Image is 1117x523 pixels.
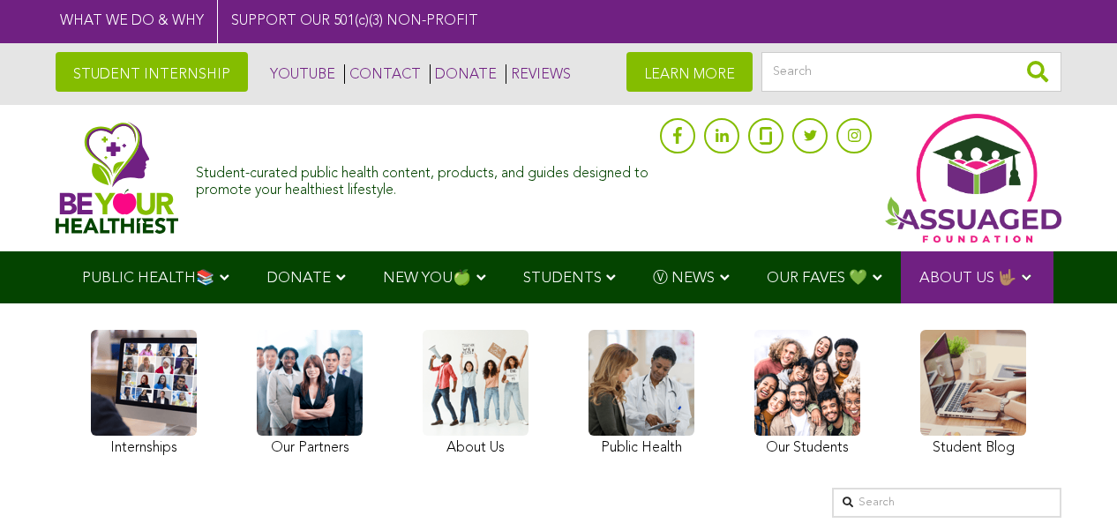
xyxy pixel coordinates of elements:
span: Ⓥ NEWS [653,271,715,286]
span: OUR FAVES 💚 [767,271,867,286]
span: PUBLIC HEALTH📚 [82,271,214,286]
div: Navigation Menu [56,251,1061,303]
img: Assuaged [56,122,178,234]
img: glassdoor [760,127,772,145]
span: ABOUT US 🤟🏽 [919,271,1016,286]
input: Search [832,488,1061,518]
a: DONATE [430,64,497,84]
img: Assuaged App [885,114,1061,243]
input: Search [761,52,1061,92]
a: STUDENT INTERNSHIP [56,52,248,92]
span: DONATE [266,271,331,286]
iframe: Chat Widget [1029,438,1117,523]
a: REVIEWS [506,64,571,84]
span: STUDENTS [523,271,602,286]
div: Student-curated public health content, products, and guides designed to promote your healthiest l... [196,157,651,199]
a: CONTACT [344,64,421,84]
a: LEARN MORE [626,52,753,92]
a: YOUTUBE [266,64,335,84]
span: NEW YOU🍏 [383,271,471,286]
